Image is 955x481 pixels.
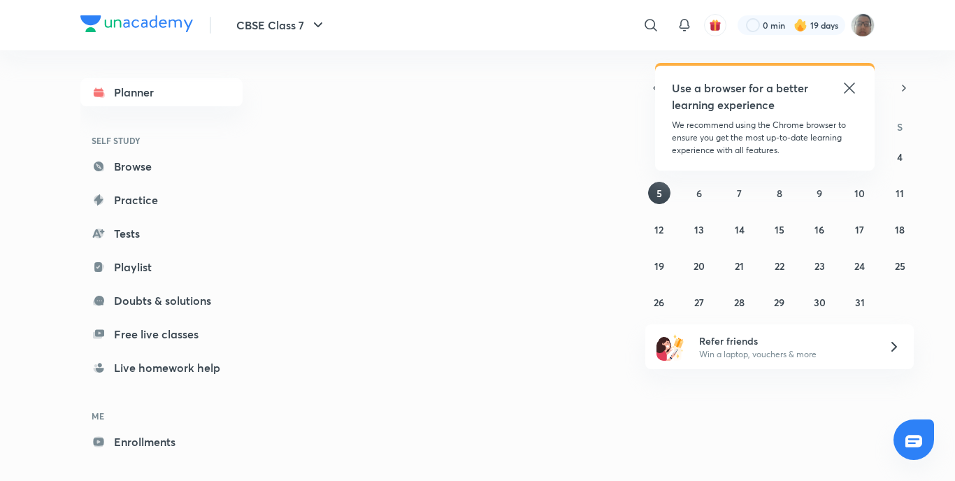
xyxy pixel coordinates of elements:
[817,187,822,200] abbr: October 9, 2025
[80,428,243,456] a: Enrollments
[895,259,905,273] abbr: October 25, 2025
[699,348,871,361] p: Win a laptop, vouchers & more
[854,259,865,273] abbr: October 24, 2025
[849,254,871,277] button: October 24, 2025
[728,254,751,277] button: October 21, 2025
[854,187,865,200] abbr: October 10, 2025
[728,291,751,313] button: October 28, 2025
[889,182,911,204] button: October 11, 2025
[777,187,782,200] abbr: October 8, 2025
[648,182,670,204] button: October 5, 2025
[688,291,710,313] button: October 27, 2025
[774,296,784,309] abbr: October 29, 2025
[704,14,726,36] button: avatar
[808,182,831,204] button: October 9, 2025
[648,291,670,313] button: October 26, 2025
[768,291,791,313] button: October 29, 2025
[80,15,193,32] img: Company Logo
[694,259,705,273] abbr: October 20, 2025
[80,186,243,214] a: Practice
[696,187,702,200] abbr: October 6, 2025
[688,254,710,277] button: October 20, 2025
[897,150,903,164] abbr: October 4, 2025
[80,152,243,180] a: Browse
[768,218,791,240] button: October 15, 2025
[808,291,831,313] button: October 30, 2025
[80,78,243,106] a: Planner
[814,296,826,309] abbr: October 30, 2025
[728,218,751,240] button: October 14, 2025
[688,218,710,240] button: October 13, 2025
[80,404,243,428] h6: ME
[814,223,824,236] abbr: October 16, 2025
[80,287,243,315] a: Doubts & solutions
[889,218,911,240] button: October 18, 2025
[808,218,831,240] button: October 16, 2025
[654,259,664,273] abbr: October 19, 2025
[80,354,243,382] a: Live homework help
[656,333,684,361] img: referral
[855,223,864,236] abbr: October 17, 2025
[794,18,807,32] img: streak
[648,254,670,277] button: October 19, 2025
[80,129,243,152] h6: SELF STUDY
[855,296,865,309] abbr: October 31, 2025
[849,218,871,240] button: October 17, 2025
[728,182,751,204] button: October 7, 2025
[80,320,243,348] a: Free live classes
[775,259,784,273] abbr: October 22, 2025
[897,120,903,134] abbr: Saturday
[228,11,335,39] button: CBSE Class 7
[709,19,721,31] img: avatar
[849,291,871,313] button: October 31, 2025
[734,296,745,309] abbr: October 28, 2025
[654,296,664,309] abbr: October 26, 2025
[648,218,670,240] button: October 12, 2025
[699,333,871,348] h6: Refer friends
[672,119,858,157] p: We recommend using the Chrome browser to ensure you get the most up-to-date learning experience w...
[735,259,744,273] abbr: October 21, 2025
[775,223,784,236] abbr: October 15, 2025
[889,145,911,168] button: October 4, 2025
[80,220,243,247] a: Tests
[851,13,875,37] img: Vinayak Mishra
[654,223,663,236] abbr: October 12, 2025
[80,253,243,281] a: Playlist
[896,187,904,200] abbr: October 11, 2025
[895,223,905,236] abbr: October 18, 2025
[688,182,710,204] button: October 6, 2025
[814,259,825,273] abbr: October 23, 2025
[808,254,831,277] button: October 23, 2025
[672,80,811,113] h5: Use a browser for a better learning experience
[737,187,742,200] abbr: October 7, 2025
[694,223,704,236] abbr: October 13, 2025
[889,254,911,277] button: October 25, 2025
[768,254,791,277] button: October 22, 2025
[849,182,871,204] button: October 10, 2025
[768,182,791,204] button: October 8, 2025
[656,187,662,200] abbr: October 5, 2025
[694,296,704,309] abbr: October 27, 2025
[735,223,745,236] abbr: October 14, 2025
[80,15,193,36] a: Company Logo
